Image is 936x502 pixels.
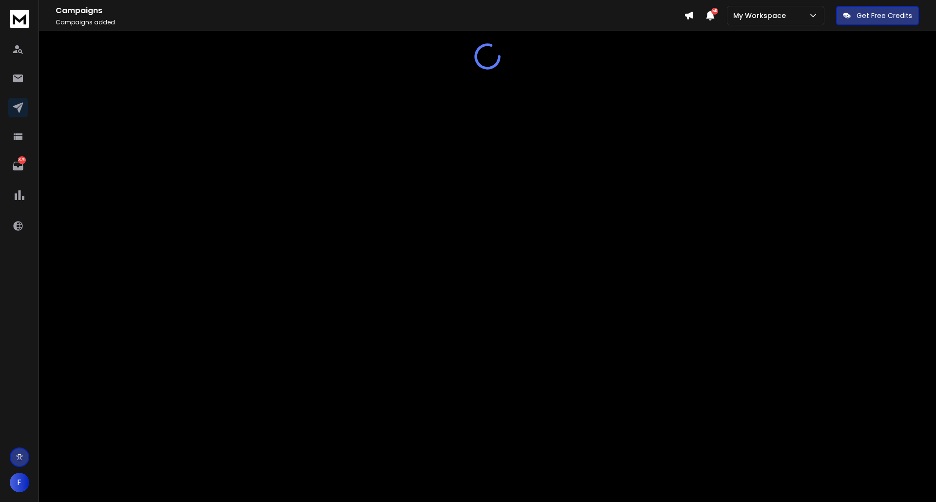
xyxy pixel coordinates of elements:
p: 379 [18,156,26,164]
button: F [10,473,29,492]
span: 50 [711,8,718,15]
p: Get Free Credits [857,11,912,20]
a: 379 [8,156,28,176]
h1: Campaigns [56,5,684,17]
button: Get Free Credits [836,6,919,25]
img: logo [10,10,29,28]
p: My Workspace [733,11,790,20]
p: Campaigns added [56,19,684,26]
